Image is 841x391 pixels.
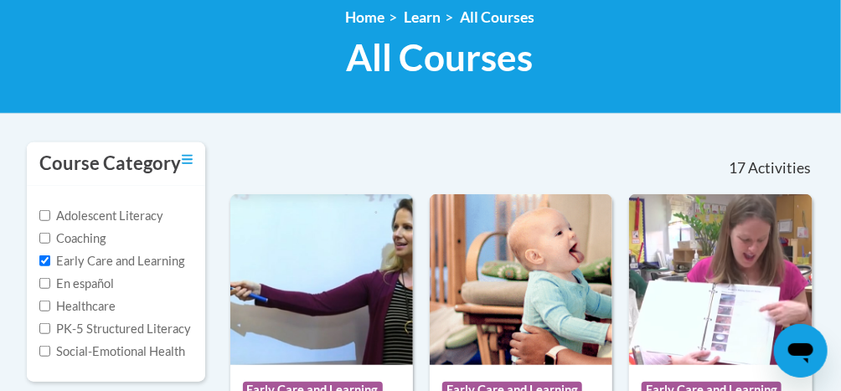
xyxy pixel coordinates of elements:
img: Course Logo [430,194,612,365]
label: Early Care and Learning [39,252,184,270]
label: Healthcare [39,297,116,316]
input: Checkbox for Options [39,278,50,289]
label: Social-Emotional Health [39,342,185,361]
a: Toggle collapse [182,151,193,169]
img: Course Logo [629,194,812,365]
input: Checkbox for Options [39,233,50,244]
input: Checkbox for Options [39,301,50,311]
h3: Course Category [39,151,181,177]
input: Checkbox for Options [39,255,50,266]
label: Coaching [39,229,106,248]
label: Adolescent Literacy [39,207,163,225]
img: Course Logo [230,194,413,365]
input: Checkbox for Options [39,210,50,221]
input: Checkbox for Options [39,346,50,357]
a: Home [345,8,384,26]
iframe: Button to launch messaging window [774,324,828,378]
span: 17 [729,159,746,177]
a: All Courses [460,8,534,26]
label: PK-5 Structured Literacy [39,320,191,338]
span: Activities [748,159,811,177]
span: All Courses [347,35,534,80]
a: Learn [404,8,441,26]
input: Checkbox for Options [39,323,50,334]
label: En español [39,275,114,293]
